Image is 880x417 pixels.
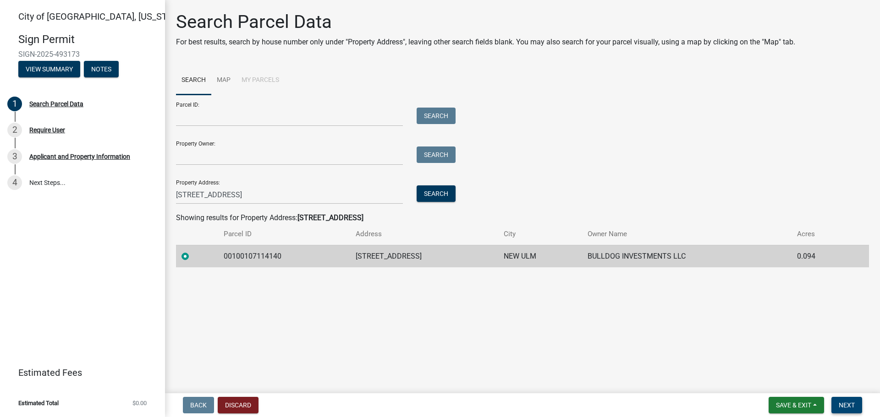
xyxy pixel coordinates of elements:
[190,401,207,409] span: Back
[417,108,456,124] button: Search
[176,66,211,95] a: Search
[7,149,22,164] div: 3
[839,401,855,409] span: Next
[176,37,795,48] p: For best results, search by house number only under "Property Address", leaving other search fiel...
[582,245,792,267] td: BULLDOG INVESTMENTS LLC
[350,223,498,245] th: Address
[132,400,147,406] span: $0.00
[211,66,236,95] a: Map
[776,401,811,409] span: Save & Exit
[417,146,456,163] button: Search
[218,223,350,245] th: Parcel ID
[29,101,83,107] div: Search Parcel Data
[417,185,456,202] button: Search
[183,397,214,413] button: Back
[84,66,119,73] wm-modal-confirm: Notes
[84,61,119,77] button: Notes
[582,223,792,245] th: Owner Name
[831,397,862,413] button: Next
[7,363,150,382] a: Estimated Fees
[792,245,848,267] td: 0.094
[218,397,258,413] button: Discard
[176,212,869,223] div: Showing results for Property Address:
[18,400,59,406] span: Estimated Total
[18,11,185,22] span: City of [GEOGRAPHIC_DATA], [US_STATE]
[29,127,65,133] div: Require User
[218,245,350,267] td: 00100107114140
[498,223,582,245] th: City
[176,11,795,33] h1: Search Parcel Data
[7,123,22,137] div: 2
[18,61,80,77] button: View Summary
[7,97,22,111] div: 1
[769,397,824,413] button: Save & Exit
[7,175,22,190] div: 4
[18,50,147,59] span: SIGN-2025-493173
[18,66,80,73] wm-modal-confirm: Summary
[18,33,158,46] h4: Sign Permit
[350,245,498,267] td: [STREET_ADDRESS]
[792,223,848,245] th: Acres
[498,245,582,267] td: NEW ULM
[297,213,363,222] strong: [STREET_ADDRESS]
[29,153,130,160] div: Applicant and Property Information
